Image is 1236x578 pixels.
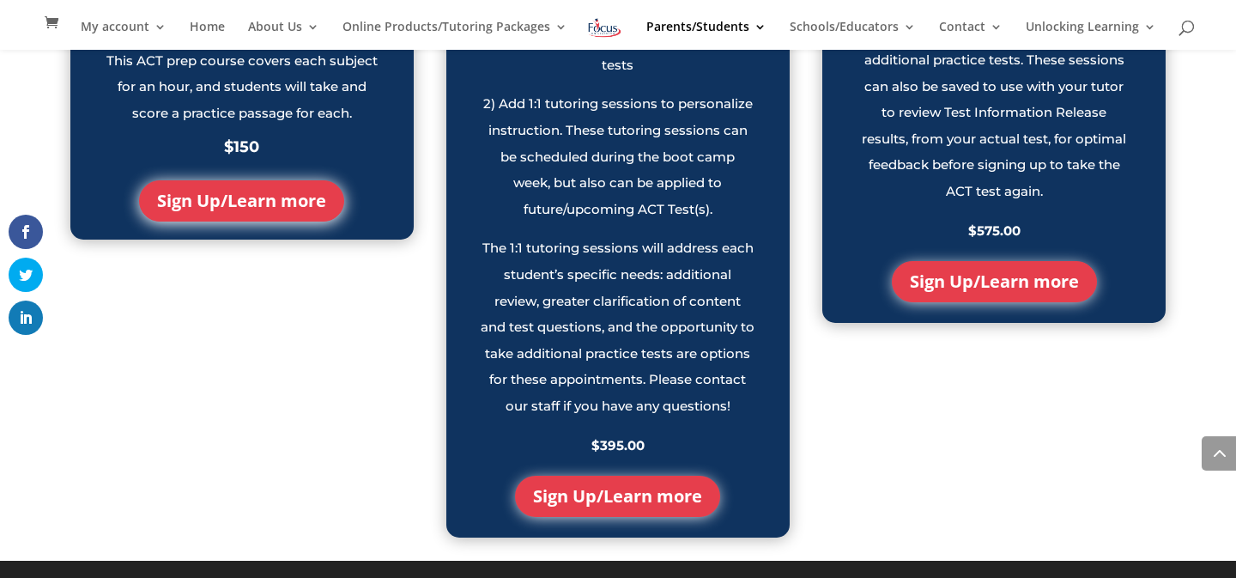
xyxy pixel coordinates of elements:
a: About Us [248,21,319,50]
p: This ACT prep course covers each subject for an hour, and students will take and score a practice... [105,48,379,140]
p: 2) Add 1:1 tutoring sessions to personalize instruction. These tutoring sessions can be scheduled... [481,91,755,235]
a: Sign Up/Learn more [515,476,720,517]
strong: $395.00 [591,437,645,453]
a: Online Products/Tutoring Packages [342,21,567,50]
strong: $575.00 [968,222,1021,239]
a: Sign Up/Learn more [139,180,344,222]
img: Focus on Learning [586,15,622,40]
a: Unlocking Learning [1026,21,1156,50]
a: Parents/Students [646,21,766,50]
p: The 1:1 tutoring sessions will address each student’s specific needs: additional review, greater ... [481,235,755,432]
a: My account [81,21,167,50]
a: Schools/Educators [790,21,916,50]
a: Contact [939,21,1003,50]
a: Sign Up/Learn more [892,261,1097,302]
a: Home [190,21,225,50]
strong: $150 [224,137,259,156]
